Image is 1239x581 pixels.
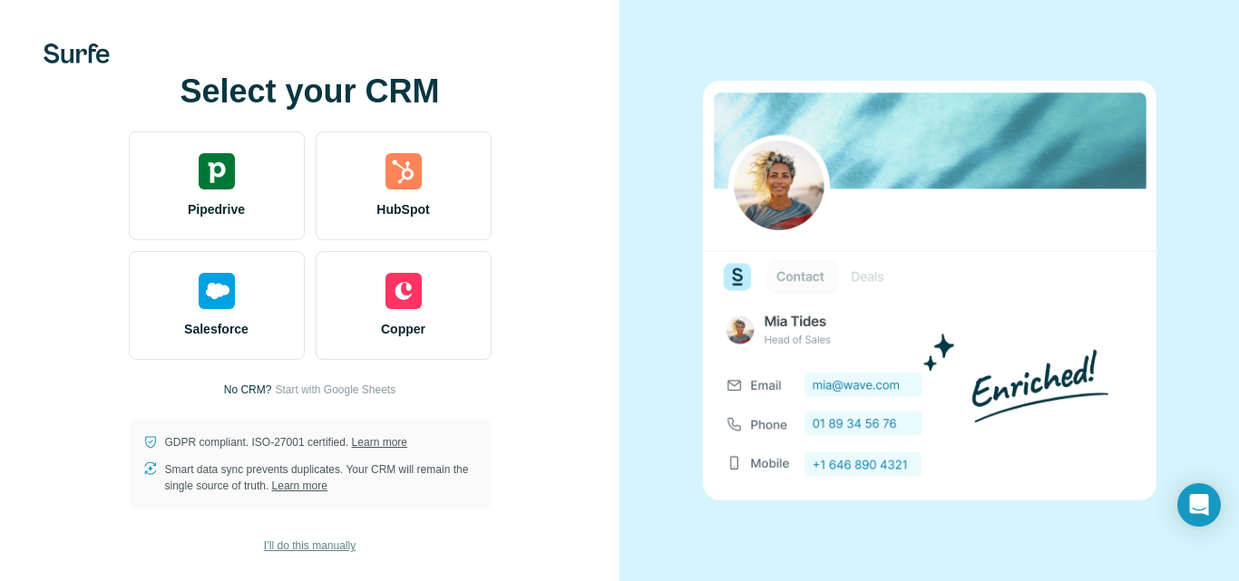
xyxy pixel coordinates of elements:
div: Open Intercom Messenger [1177,483,1221,527]
img: Surfe's logo [44,44,110,63]
p: GDPR compliant. ISO-27001 certified. [165,434,407,450]
span: Pipedrive [188,200,245,218]
img: pipedrive's logo [199,153,235,189]
h1: Select your CRM [129,73,492,110]
button: Start with Google Sheets [275,382,395,398]
img: hubspot's logo [385,153,422,189]
span: Salesforce [184,320,249,338]
span: HubSpot [376,200,429,218]
p: Smart data sync prevents duplicates. Your CRM will remain the single source of truth. [165,461,477,494]
a: Learn more [352,436,407,449]
img: salesforce's logo [199,273,235,309]
button: I’ll do this manually [251,532,368,559]
span: Copper [381,320,425,338]
span: I’ll do this manually [264,537,356,554]
a: Learn more [272,479,327,492]
img: none image [703,81,1156,500]
img: copper's logo [385,273,422,309]
p: No CRM? [224,382,272,398]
